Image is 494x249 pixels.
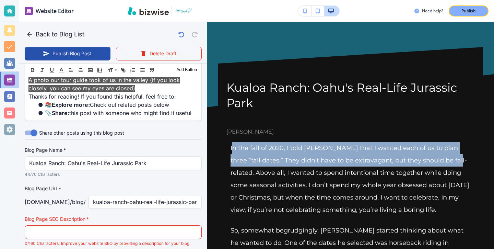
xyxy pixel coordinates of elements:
li: 📚 Check out related posts below [37,101,198,109]
button: Back to Blog List [25,27,87,41]
button: Publish [449,5,489,16]
p: Blog Page URL* [25,185,202,192]
h1: Kualoa Ranch: Oahu's Real-Life Jurassic Park [226,80,475,111]
img: editor icon [25,7,33,15]
label: Blog Page Name [25,147,202,154]
p: Thanks for reading! If you found this helpful, feel free to: [28,92,198,101]
span: [PERSON_NAME] [226,127,475,136]
p: Publish [461,8,476,14]
img: Bizwise Logo [128,7,169,15]
li: 📎 this post with someone who might find it useful [37,109,198,117]
strong: Explore more: [52,101,90,108]
img: Your Logo [175,8,193,14]
button: Add Button [175,66,199,74]
button: Publish Blog Post [25,47,110,60]
p: In the fall of 2020, I told [PERSON_NAME] that I wanted each of us to plan three “fall dates.” Th... [231,142,471,216]
p: 44/70 Characters [25,171,197,178]
h2: Website Editor [36,7,74,15]
span: Share other posts using this blog post [39,129,124,137]
p: [DOMAIN_NAME] /blog / [25,198,86,206]
button: Delete Draft [116,47,202,60]
strong: Share: [52,110,69,116]
h3: Need help? [422,8,443,14]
